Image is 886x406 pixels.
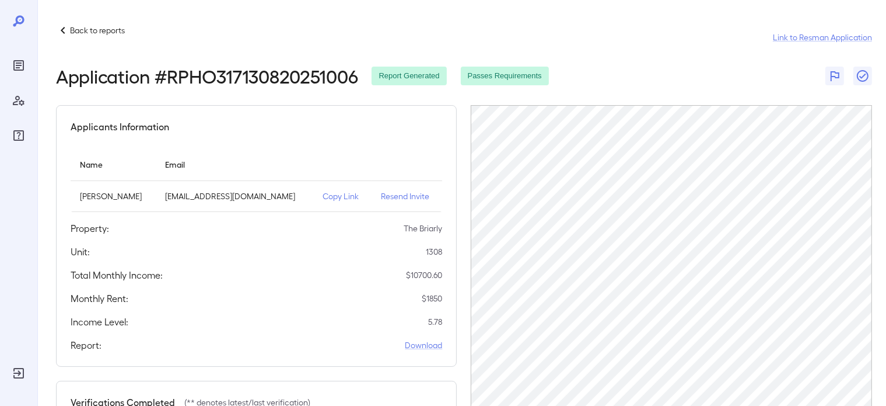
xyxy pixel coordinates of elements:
[71,292,128,306] h5: Monthly Rent:
[71,221,109,235] h5: Property:
[9,364,28,383] div: Log Out
[9,56,28,75] div: Reports
[71,338,101,352] h5: Report:
[422,293,442,304] p: $ 1850
[773,32,872,43] a: Link to Resman Application
[56,65,358,86] h2: Application # RPHO317130820251006
[461,71,549,82] span: Passes Requirements
[323,190,362,202] p: Copy Link
[71,148,442,212] table: simple table
[381,190,433,202] p: Resend Invite
[156,148,313,181] th: Email
[404,223,442,234] p: The Briarly
[853,67,872,85] button: Close Report
[9,126,28,145] div: FAQ
[406,269,442,281] p: $ 10700.60
[71,315,128,329] h5: Income Level:
[71,245,90,259] h5: Unit:
[71,148,156,181] th: Name
[70,25,125,36] p: Back to reports
[372,71,446,82] span: Report Generated
[426,246,442,258] p: 1308
[80,190,146,202] p: [PERSON_NAME]
[825,67,844,85] button: Flag Report
[9,91,28,110] div: Manage Users
[405,339,442,351] a: Download
[165,190,304,202] p: [EMAIL_ADDRESS][DOMAIN_NAME]
[428,316,442,328] p: 5.78
[71,268,163,282] h5: Total Monthly Income:
[71,120,169,134] h5: Applicants Information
